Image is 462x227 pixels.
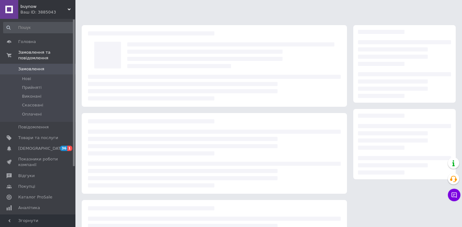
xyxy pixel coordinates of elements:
[22,76,31,82] span: Нові
[18,39,36,45] span: Головна
[18,156,58,168] span: Показники роботи компанії
[20,4,68,9] span: buynow
[22,94,41,99] span: Виконані
[22,102,43,108] span: Скасовані
[18,135,58,141] span: Товари та послуги
[18,205,40,211] span: Аналітика
[18,184,35,189] span: Покупці
[20,9,75,15] div: Ваш ID: 3885043
[3,22,74,33] input: Пошук
[18,146,65,151] span: [DEMOGRAPHIC_DATA]
[18,124,49,130] span: Повідомлення
[18,50,75,61] span: Замовлення та повідомлення
[448,189,460,201] button: Чат з покупцем
[18,194,52,200] span: Каталог ProSale
[18,66,44,72] span: Замовлення
[22,85,41,90] span: Прийняті
[60,146,67,151] span: 36
[67,146,72,151] span: 1
[22,111,42,117] span: Оплачені
[18,173,35,179] span: Відгуки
